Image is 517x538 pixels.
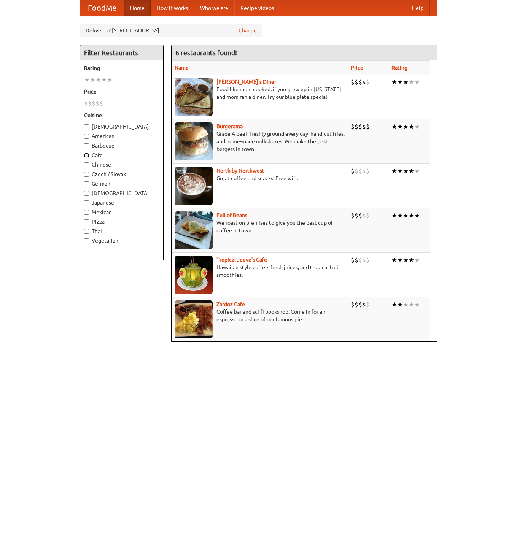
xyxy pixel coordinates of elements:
[216,123,243,129] a: Burgerama
[80,45,163,60] h4: Filter Restaurants
[84,111,159,119] h5: Cuisine
[391,65,407,71] a: Rating
[84,180,159,187] label: German
[403,256,409,264] li: ★
[391,211,397,220] li: ★
[175,219,345,234] p: We roast on premises to give you the best cup of coffee in town.
[397,167,403,175] li: ★
[366,300,370,309] li: $
[84,143,89,148] input: Barbecue
[84,76,90,84] li: ★
[414,122,420,131] li: ★
[84,181,89,186] input: German
[84,227,159,235] label: Thai
[409,300,414,309] li: ★
[391,122,397,131] li: ★
[351,122,355,131] li: $
[366,211,370,220] li: $
[351,300,355,309] li: $
[414,211,420,220] li: ★
[355,211,358,220] li: $
[358,78,362,86] li: $
[216,79,276,85] a: [PERSON_NAME]'s Diner
[107,76,113,84] li: ★
[351,78,355,86] li: $
[351,65,363,71] a: Price
[406,0,430,16] a: Help
[362,122,366,131] li: $
[397,78,403,86] li: ★
[216,168,264,174] a: North by Northwest
[88,99,92,108] li: $
[414,167,420,175] li: ★
[84,124,89,129] input: [DEMOGRAPHIC_DATA]
[175,308,345,323] p: Coffee bar and sci-fi bookshop. Come in for an espresso or a slice of our famous pie.
[414,78,420,86] li: ★
[80,0,124,16] a: FoodMe
[358,122,362,131] li: $
[351,211,355,220] li: $
[216,301,245,307] a: Zardoz Cafe
[99,99,103,108] li: $
[409,256,414,264] li: ★
[84,134,89,139] input: American
[175,300,213,338] img: zardoz.jpg
[366,256,370,264] li: $
[84,237,159,244] label: Vegetarian
[355,167,358,175] li: $
[84,161,159,168] label: Chinese
[358,300,362,309] li: $
[397,211,403,220] li: ★
[216,212,247,218] b: Full of Beans
[175,86,345,101] p: Food like mom cooked, if you grew up in [US_STATE] and mom ran a diner. Try our blue plate special!
[84,132,159,140] label: American
[362,167,366,175] li: $
[175,175,345,182] p: Great coffee and snacks. Free wifi.
[239,27,257,34] a: Change
[355,122,358,131] li: $
[397,300,403,309] li: ★
[362,78,366,86] li: $
[84,162,89,167] input: Chinese
[175,78,213,116] img: sallys.jpg
[194,0,234,16] a: Who we are
[403,211,409,220] li: ★
[175,263,345,279] p: Hawaiian style coffee, fresh juices, and tropical fruit smoothies.
[403,78,409,86] li: ★
[409,78,414,86] li: ★
[366,78,370,86] li: $
[362,256,366,264] li: $
[216,257,267,263] a: Tropical Jeeve's Cafe
[175,256,213,294] img: jeeves.jpg
[84,99,88,108] li: $
[403,122,409,131] li: ★
[391,167,397,175] li: ★
[175,122,213,160] img: burgerama.jpg
[366,122,370,131] li: $
[84,229,89,234] input: Thai
[409,211,414,220] li: ★
[175,49,237,56] ng-pluralize: 6 restaurants found!
[80,24,262,37] div: Deliver to: [STREET_ADDRESS]
[403,167,409,175] li: ★
[84,191,89,196] input: [DEMOGRAPHIC_DATA]
[351,167,355,175] li: $
[84,189,159,197] label: [DEMOGRAPHIC_DATA]
[101,76,107,84] li: ★
[175,65,189,71] a: Name
[362,211,366,220] li: $
[175,211,213,249] img: beans.jpg
[90,76,95,84] li: ★
[84,210,89,215] input: Mexican
[366,167,370,175] li: $
[358,167,362,175] li: $
[84,170,159,178] label: Czech / Slovak
[84,219,89,224] input: Pizza
[397,122,403,131] li: ★
[84,64,159,72] h5: Rating
[84,123,159,130] label: [DEMOGRAPHIC_DATA]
